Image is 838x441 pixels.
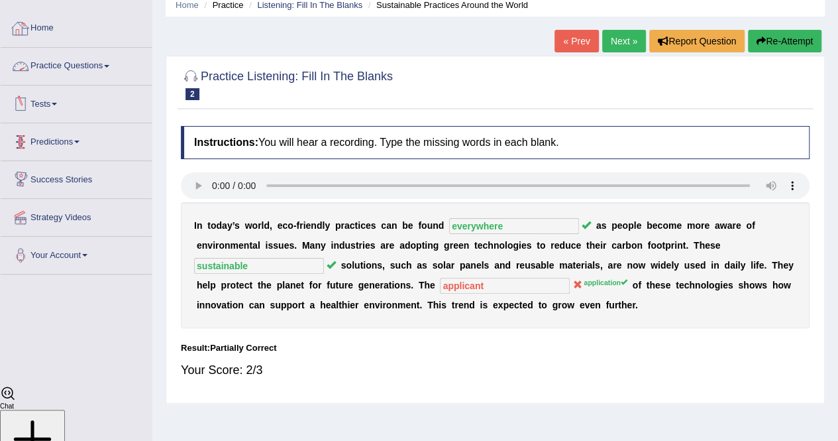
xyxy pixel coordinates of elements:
[684,260,690,271] b: u
[288,220,293,231] b: o
[249,240,252,251] b: t
[231,240,238,251] b: m
[584,279,627,286] sup: application
[363,260,366,271] b: i
[625,240,631,251] b: b
[458,240,464,251] b: e
[638,260,645,271] b: w
[677,240,683,251] b: n
[622,240,625,251] b: r
[285,280,290,290] b: a
[282,280,285,290] b: l
[611,240,617,251] b: c
[284,240,289,251] b: e
[647,220,653,231] b: b
[631,240,637,251] b: o
[541,260,547,271] b: b
[402,220,408,231] b: b
[711,260,713,271] b: i
[549,260,554,271] b: e
[444,240,450,251] b: g
[788,260,794,271] b: y
[239,280,244,290] b: e
[395,260,401,271] b: u
[488,240,494,251] b: h
[590,240,596,251] b: h
[311,220,317,231] b: n
[671,240,674,251] b: r
[674,260,679,271] b: y
[344,240,350,251] b: u
[554,30,598,52] a: « Prev
[634,220,637,231] b: l
[244,240,250,251] b: n
[617,260,622,271] b: e
[389,240,394,251] b: e
[662,220,668,231] b: o
[207,240,213,251] b: v
[238,240,244,251] b: e
[282,220,288,231] b: c
[651,260,658,271] b: w
[213,240,215,251] b: i
[648,240,651,251] b: f
[1,86,152,119] a: Tests
[453,240,458,251] b: e
[265,240,268,251] b: i
[219,240,225,251] b: o
[321,240,326,251] b: y
[354,220,358,231] b: t
[666,260,671,271] b: e
[783,260,788,271] b: e
[202,240,208,251] b: n
[382,260,385,271] b: ,
[547,260,549,271] b: l
[1,10,152,43] a: Home
[695,260,700,271] b: e
[358,220,360,231] b: i
[437,260,443,271] b: o
[421,240,425,251] b: t
[494,260,499,271] b: a
[628,220,634,231] b: p
[425,240,427,251] b: i
[751,260,753,271] b: l
[603,240,606,251] b: r
[433,260,438,271] b: s
[366,220,371,231] b: e
[513,240,519,251] b: g
[252,240,258,251] b: a
[210,280,216,290] b: p
[596,220,602,231] b: a
[350,220,355,231] b: c
[470,260,476,271] b: n
[540,240,546,251] b: o
[197,280,203,290] b: h
[433,220,439,231] b: n
[315,240,321,251] b: n
[499,240,505,251] b: o
[371,220,376,231] b: s
[701,220,704,231] b: r
[327,280,330,290] b: f
[333,240,339,251] b: n
[474,240,478,251] b: t
[465,260,470,271] b: a
[309,280,313,290] b: f
[264,220,270,231] b: d
[185,88,199,100] span: 2
[1,161,152,194] a: Success Stories
[622,220,628,231] b: o
[576,260,581,271] b: e
[653,220,658,231] b: e
[736,220,741,231] b: e
[289,240,294,251] b: s
[261,220,264,231] b: l
[695,220,701,231] b: o
[592,260,595,271] b: l
[416,240,422,251] b: p
[484,260,489,271] b: s
[278,220,283,231] b: e
[494,240,499,251] b: n
[617,240,622,251] b: a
